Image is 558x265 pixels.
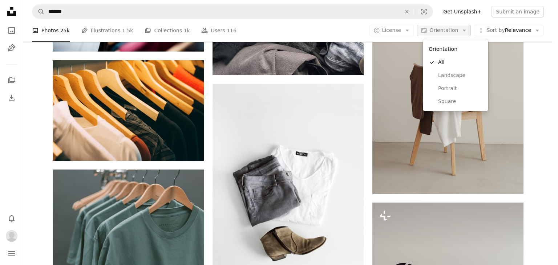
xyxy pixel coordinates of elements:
[438,85,482,92] span: Portrait
[426,42,485,56] div: Orientation
[438,72,482,79] span: Landscape
[423,39,488,111] div: Orientation
[429,27,458,33] span: Orientation
[474,25,544,36] button: Sort byRelevance
[417,25,471,36] button: Orientation
[438,98,482,105] span: Square
[438,59,482,66] span: All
